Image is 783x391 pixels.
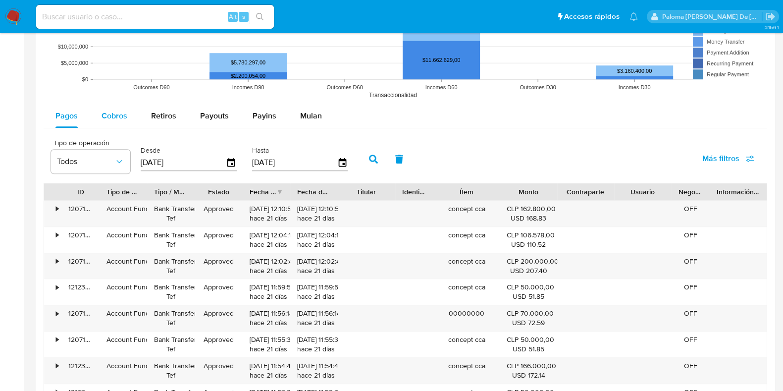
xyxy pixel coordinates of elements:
span: s [242,12,245,21]
span: 3.156.1 [764,23,778,31]
p: paloma.falcondesoto@mercadolibre.cl [662,12,762,21]
a: Notificaciones [629,12,638,21]
button: search-icon [250,10,270,24]
a: Salir [765,11,776,22]
input: Buscar usuario o caso... [36,10,274,23]
span: Alt [229,12,237,21]
span: Accesos rápidos [564,11,620,22]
